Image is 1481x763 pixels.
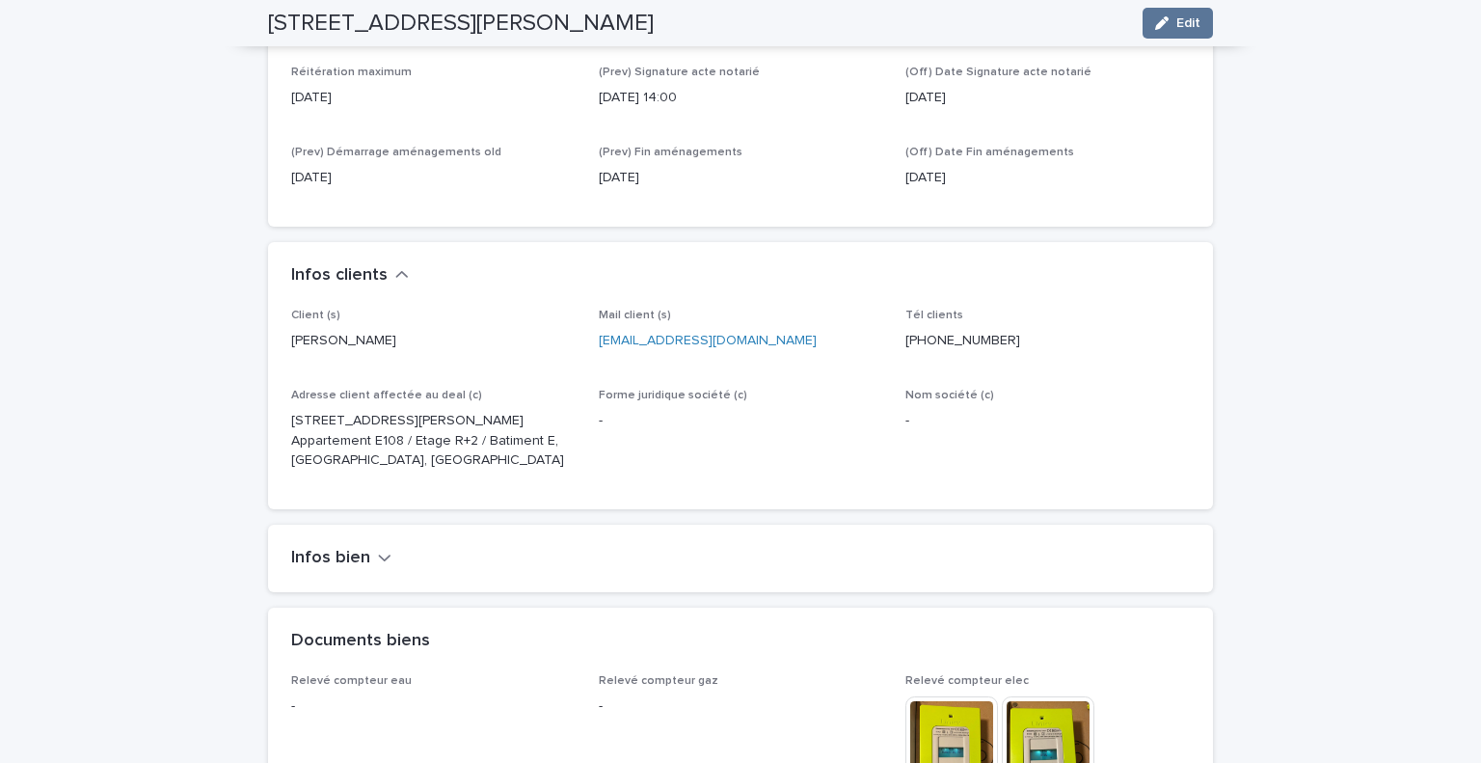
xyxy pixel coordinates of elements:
[905,675,1029,687] span: Relevé compteur elec
[599,88,883,108] p: [DATE] 14:00
[905,331,1190,351] p: [PHONE_NUMBER]
[905,390,994,401] span: Nom société (c)
[291,548,370,569] h2: Infos bien
[599,334,817,347] a: [EMAIL_ADDRESS][DOMAIN_NAME]
[905,411,1190,431] p: -
[905,310,963,321] span: Tél clients
[599,675,718,687] span: Relevé compteur gaz
[291,67,412,78] span: Réitération maximum
[291,675,412,687] span: Relevé compteur eau
[291,88,576,108] p: [DATE]
[905,147,1074,158] span: (Off) Date Fin aménagements
[291,147,501,158] span: (Prev) Démarrage aménagements old
[291,390,482,401] span: Adresse client affectée au deal (c)
[291,265,409,286] button: Infos clients
[599,67,760,78] span: (Prev) Signature acte notarié
[291,548,391,569] button: Infos bien
[1143,8,1213,39] button: Edit
[291,631,430,652] h2: Documents biens
[291,310,340,321] span: Client (s)
[291,411,576,471] p: [STREET_ADDRESS][PERSON_NAME] Appartement E108 / Etage R+2 / Batiment E, [GEOGRAPHIC_DATA], [GEOG...
[1176,16,1200,30] span: Edit
[599,310,671,321] span: Mail client (s)
[291,696,576,717] p: -
[905,168,1190,188] p: [DATE]
[268,10,654,38] h2: [STREET_ADDRESS][PERSON_NAME]
[599,147,742,158] span: (Prev) Fin aménagements
[599,168,883,188] p: [DATE]
[291,168,576,188] p: [DATE]
[905,88,1190,108] p: [DATE]
[291,265,388,286] h2: Infos clients
[291,331,576,351] p: [PERSON_NAME]
[599,390,747,401] span: Forme juridique société (c)
[599,696,883,717] p: -
[599,411,883,431] p: -
[905,67,1091,78] span: (Off) Date Signature acte notarié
